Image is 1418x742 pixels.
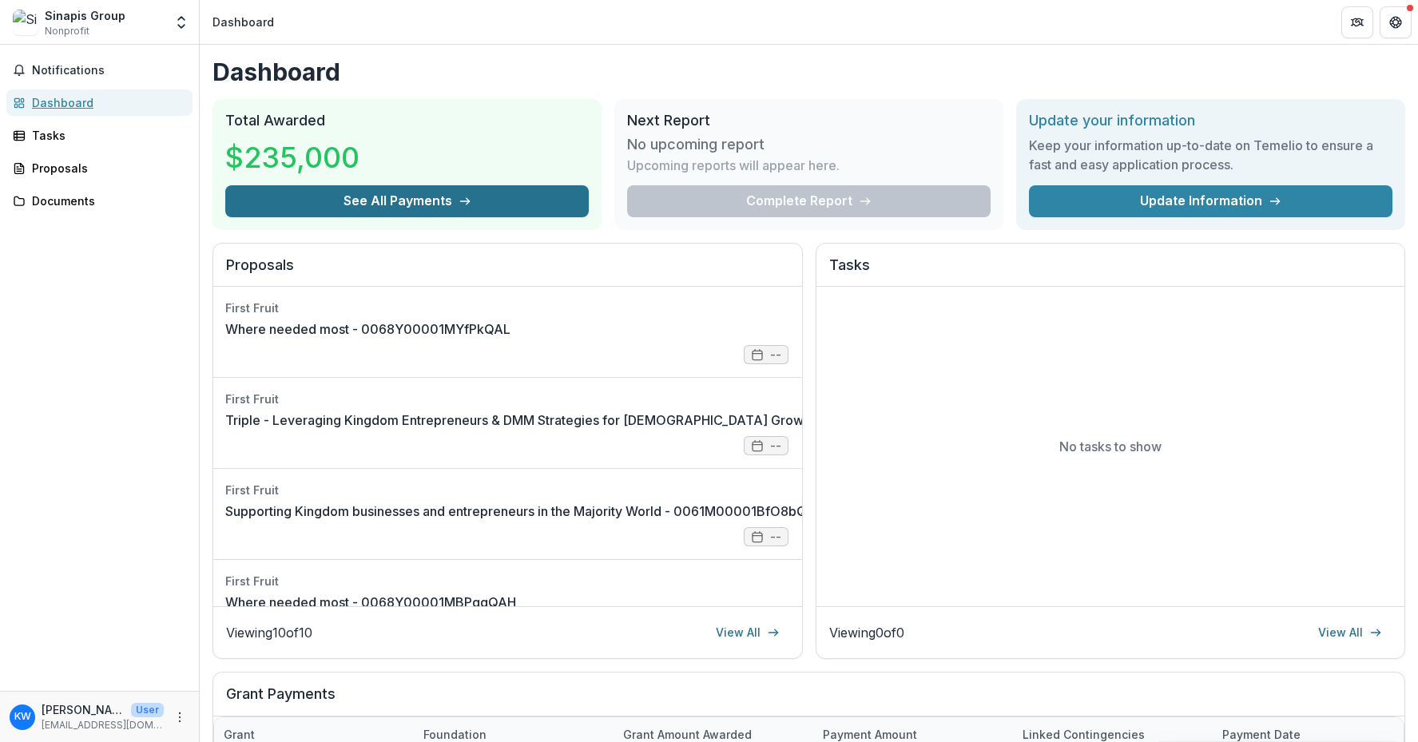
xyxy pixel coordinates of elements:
div: Tasks [32,127,180,144]
button: Notifications [6,58,193,83]
a: Update Information [1029,185,1392,217]
a: Triple - Leveraging Kingdom Entrepreneurs & DMM Strategies for [DEMOGRAPHIC_DATA] Growth - 0061M0... [225,411,982,430]
div: Documents [32,192,180,209]
h3: $235,000 [225,136,359,179]
img: Sinapis Group [13,10,38,35]
div: Proposals [32,160,180,177]
h2: Tasks [829,256,1392,287]
h3: No upcoming report [627,136,765,153]
a: View All [706,620,789,645]
a: Documents [6,188,193,214]
div: Keegan White [14,712,31,722]
p: [EMAIL_ADDRESS][DOMAIN_NAME] [42,718,164,732]
a: Supporting Kingdom businesses and entrepreneurs in the Majority World - 0061M00001BfO8bQAF [225,502,823,521]
span: Notifications [32,64,186,77]
div: Dashboard [32,94,180,111]
h1: Dashboard [213,58,1405,86]
a: Where needed most - 0068Y00001MYfPkQAL [225,319,510,339]
h3: Keep your information up-to-date on Temelio to ensure a fast and easy application process. [1029,136,1392,174]
h2: Total Awarded [225,112,589,129]
button: Partners [1341,6,1373,38]
button: Get Help [1380,6,1412,38]
p: User [131,703,164,717]
div: Dashboard [213,14,274,30]
h2: Proposals [226,256,789,287]
button: See All Payments [225,185,589,217]
p: [PERSON_NAME] [42,701,125,718]
a: Proposals [6,155,193,181]
h2: Grant Payments [226,685,1392,716]
div: Sinapis Group [45,7,125,24]
a: Dashboard [6,89,193,116]
a: Tasks [6,122,193,149]
h2: Update your information [1029,112,1392,129]
a: Where needed most - 0068Y00001MBPqqQAH [225,593,516,612]
p: Upcoming reports will appear here. [627,156,840,175]
p: Viewing 10 of 10 [226,623,312,642]
button: More [170,708,189,727]
p: Viewing 0 of 0 [829,623,904,642]
h2: Next Report [627,112,991,129]
button: Open entity switcher [170,6,193,38]
nav: breadcrumb [206,10,280,34]
p: No tasks to show [1059,437,1162,456]
a: View All [1309,620,1392,645]
span: Nonprofit [45,24,89,38]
